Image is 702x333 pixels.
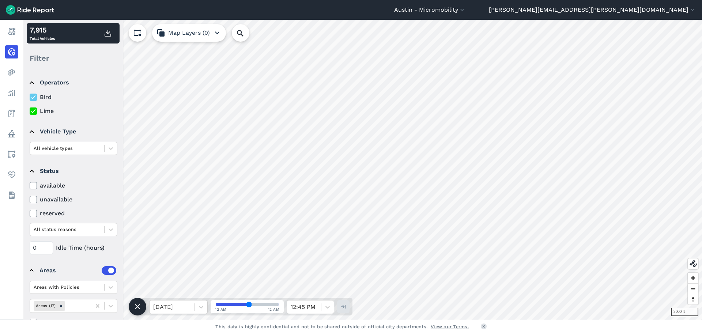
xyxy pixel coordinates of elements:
a: Heatmaps [5,66,18,79]
a: Analyze [5,86,18,99]
a: Report [5,25,18,38]
button: Zoom in [688,273,698,283]
a: Datasets [5,189,18,202]
a: View our Terms. [431,323,469,330]
span: 12 AM [215,307,227,312]
button: [PERSON_NAME][EMAIL_ADDRESS][PERSON_NAME][DOMAIN_NAME] [489,5,696,14]
div: Idle Time (hours) [30,241,117,254]
div: Filter [27,47,120,69]
button: Reset bearing to north [688,294,698,304]
div: Areas [39,266,116,275]
summary: Operators [30,72,116,93]
label: Filter vehicles by areas [30,318,117,327]
input: Search Location or Vehicles [232,24,261,42]
canvas: Map [23,20,702,320]
button: Zoom out [688,283,698,294]
summary: Status [30,161,116,181]
a: Health [5,168,18,181]
div: Remove Areas (17) [57,301,65,310]
a: Policy [5,127,18,140]
a: Realtime [5,45,18,58]
label: Bird [30,93,117,102]
div: Areas (17) [34,301,57,310]
label: available [30,181,117,190]
label: Lime [30,107,117,116]
summary: Vehicle Type [30,121,116,142]
div: Total Vehicles [30,24,55,42]
button: Map Layers (0) [152,24,226,42]
a: Fees [5,107,18,120]
label: reserved [30,209,117,218]
img: Ride Report [6,5,54,15]
a: Areas [5,148,18,161]
div: 7,915 [30,24,55,35]
span: 12 AM [268,307,280,312]
label: unavailable [30,195,117,204]
div: 3000 ft [671,308,698,316]
button: Austin - Micromobility [394,5,466,14]
summary: Areas [30,260,116,281]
